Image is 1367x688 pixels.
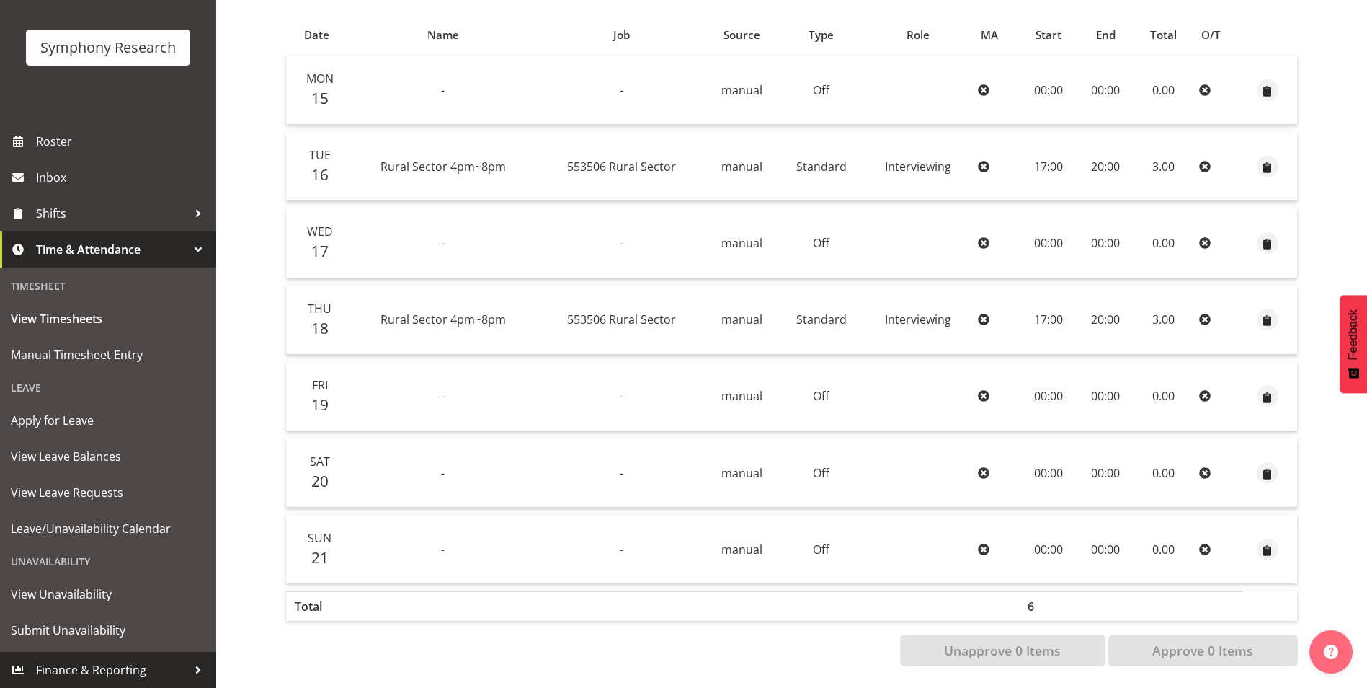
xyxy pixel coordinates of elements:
span: Name [427,27,459,43]
span: Interviewing [885,312,951,327]
span: - [620,465,623,481]
div: Unavailability [4,547,213,576]
td: 0.00 [1134,515,1193,583]
td: 3.00 [1134,286,1193,355]
span: 17 [311,241,329,261]
span: - [441,388,445,404]
td: 0.00 [1134,208,1193,278]
a: Leave/Unavailability Calendar [4,511,213,547]
a: View Timesheets [4,301,213,337]
a: Apply for Leave [4,402,213,438]
td: Off [778,56,864,125]
td: 3.00 [1134,132,1193,201]
button: Unapprove 0 Items [900,635,1105,666]
span: Submit Unavailability [11,619,205,641]
span: View Unavailability [11,583,205,605]
div: Timesheet [4,271,213,301]
span: Unapprove 0 Items [944,641,1061,660]
a: View Unavailability [4,576,213,612]
a: View Leave Balances [4,438,213,475]
span: Rural Sector 4pm~8pm [380,312,506,327]
span: MA [981,27,998,43]
th: Total [286,591,348,621]
span: Rural Sector 4pm~8pm [380,159,506,175]
div: Symphony Research [40,37,176,58]
span: - [620,235,623,251]
span: - [441,235,445,251]
span: 21 [311,547,329,568]
div: Leave [4,373,213,402]
td: 20:00 [1078,132,1134,201]
span: Interviewing [885,159,951,175]
td: 17:00 [1019,286,1077,355]
span: View Leave Requests [11,482,205,503]
span: Job [613,27,630,43]
span: Total [1150,27,1177,43]
a: Manual Timesheet Entry [4,337,213,373]
span: Manual Timesheet Entry [11,344,205,366]
span: End [1096,27,1116,43]
span: Inbox [36,167,209,188]
td: 00:00 [1019,438,1077,508]
span: manual [721,388,762,404]
td: 17:00 [1019,132,1077,201]
td: Off [778,362,864,431]
td: Off [778,438,864,508]
td: 0.00 [1134,362,1193,431]
td: 20:00 [1078,286,1134,355]
td: Off [778,208,864,278]
span: - [441,82,445,98]
span: Mon [306,71,334,87]
td: 00:00 [1078,438,1134,508]
span: - [441,542,445,557]
span: Thu [308,301,331,317]
span: Type [809,27,834,43]
span: Tue [309,147,331,163]
span: Date [304,27,329,43]
span: Sat [310,454,330,469]
span: manual [721,312,762,327]
td: Standard [778,132,864,201]
td: 00:00 [1078,208,1134,278]
span: Approve 0 Items [1152,641,1253,660]
span: manual [721,465,762,481]
span: Role [907,27,930,43]
span: Time & Attendance [36,239,187,260]
td: Off [778,515,864,583]
span: 19 [311,394,329,415]
span: Roster [36,131,209,152]
span: manual [721,82,762,98]
td: 00:00 [1019,56,1077,125]
span: View Leave Balances [11,446,205,467]
span: manual [721,159,762,175]
span: 16 [311,164,329,185]
span: manual [721,542,762,557]
td: 00:00 [1019,362,1077,431]
span: - [441,465,445,481]
span: Sun [308,530,331,546]
span: 15 [311,88,329,108]
td: 00:00 [1078,56,1134,125]
span: - [620,82,623,98]
button: Feedback - Show survey [1340,295,1367,393]
button: Approve 0 Items [1108,635,1298,666]
td: Standard [778,286,864,355]
span: Apply for Leave [11,410,205,431]
span: Shifts [36,203,187,224]
span: 20 [311,471,329,491]
span: manual [721,235,762,251]
span: - [620,388,623,404]
img: help-xxl-2.png [1324,645,1338,659]
span: - [620,542,623,557]
td: 0.00 [1134,56,1193,125]
span: Source [723,27,760,43]
td: 0.00 [1134,438,1193,508]
span: Leave/Unavailability Calendar [11,518,205,539]
span: View Timesheets [11,308,205,330]
td: 00:00 [1078,362,1134,431]
span: Start [1036,27,1061,43]
span: 553506 Rural Sector [567,312,676,327]
span: 553506 Rural Sector [567,159,676,175]
span: Finance & Reporting [36,659,187,681]
td: 00:00 [1078,515,1134,583]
